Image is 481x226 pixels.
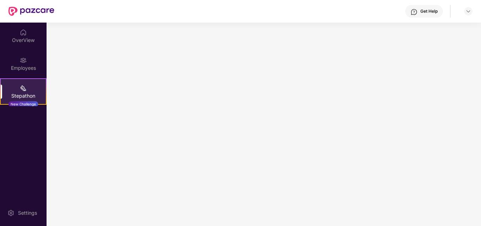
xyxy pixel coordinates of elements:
img: svg+xml;base64,PHN2ZyB4bWxucz0iaHR0cDovL3d3dy53My5vcmcvMjAwMC9zdmciIHdpZHRoPSIyMSIgaGVpZ2h0PSIyMC... [20,85,27,92]
img: svg+xml;base64,PHN2ZyBpZD0iRHJvcGRvd24tMzJ4MzIiIHhtbG5zPSJodHRwOi8vd3d3LnczLm9yZy8yMDAwL3N2ZyIgd2... [465,8,471,14]
img: svg+xml;base64,PHN2ZyBpZD0iU2V0dGluZy0yMHgyMCIgeG1sbnM9Imh0dHA6Ly93d3cudzMub3JnLzIwMDAvc3ZnIiB3aW... [7,209,14,216]
div: New Challenge [8,101,38,107]
img: svg+xml;base64,PHN2ZyBpZD0iSGVscC0zMngzMiIgeG1sbnM9Imh0dHA6Ly93d3cudzMub3JnLzIwMDAvc3ZnIiB3aWR0aD... [410,8,418,16]
img: New Pazcare Logo [8,7,54,16]
div: Stepathon [1,92,46,99]
img: svg+xml;base64,PHN2ZyBpZD0iSG9tZSIgeG1sbnM9Imh0dHA6Ly93d3cudzMub3JnLzIwMDAvc3ZnIiB3aWR0aD0iMjAiIG... [20,29,27,36]
div: Get Help [420,8,438,14]
div: Settings [16,209,39,216]
img: svg+xml;base64,PHN2ZyBpZD0iRW1wbG95ZWVzIiB4bWxucz0iaHR0cDovL3d3dy53My5vcmcvMjAwMC9zdmciIHdpZHRoPS... [20,57,27,64]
